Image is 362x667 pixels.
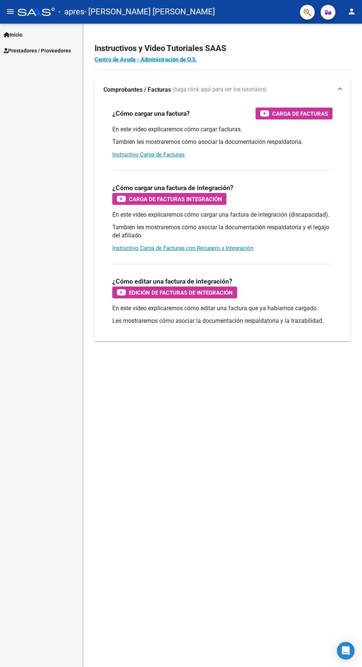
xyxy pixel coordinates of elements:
p: También les mostraremos cómo asociar la documentación respaldatoria y el legajo del afiliado. [112,223,332,240]
span: - apres [58,4,84,20]
span: Inicio [4,31,23,39]
span: Prestadores / Proveedores [4,47,71,55]
a: Instructivo Carga de Facturas con Recupero x Integración [112,245,253,251]
p: En este video explicaremos cómo cargar facturas. [112,125,332,133]
a: Centro de Ayuda - Administración de O.S. [95,56,197,63]
mat-icon: person [347,7,356,16]
p: En este video explicaremos cómo editar una factura que ya habíamos cargado. [112,304,332,312]
span: (haga click aquí para ver los tutoriales) [173,86,267,94]
button: Carga de Facturas Integración [112,193,226,205]
span: Carga de Facturas [272,109,328,118]
h2: Instructivos y Video Tutoriales SAAS [95,41,350,55]
a: Instructivo Carga de Facturas [112,151,185,158]
button: Edición de Facturas de integración [112,287,237,298]
p: También les mostraremos cómo asociar la documentación respaldatoria. [112,138,332,146]
mat-expansion-panel-header: Comprobantes / Facturas (haga click aquí para ver los tutoriales) [95,78,350,102]
div: Comprobantes / Facturas (haga click aquí para ver los tutoriales) [95,102,350,341]
p: Les mostraremos cómo asociar la documentación respaldatoria y la trazabilidad. [112,317,332,325]
h3: ¿Cómo editar una factura de integración? [112,276,232,287]
p: En este video explicaremos cómo cargar una factura de integración (discapacidad). [112,211,332,219]
h3: ¿Cómo cargar una factura de integración? [112,183,233,193]
mat-icon: menu [6,7,15,16]
span: - [PERSON_NAME] [PERSON_NAME] [84,4,215,20]
strong: Comprobantes / Facturas [103,86,171,94]
h3: ¿Cómo cargar una factura? [112,108,190,119]
span: Edición de Facturas de integración [129,288,233,297]
div: Open Intercom Messenger [337,642,355,660]
span: Carga de Facturas Integración [129,194,222,204]
button: Carga de Facturas [256,108,332,119]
